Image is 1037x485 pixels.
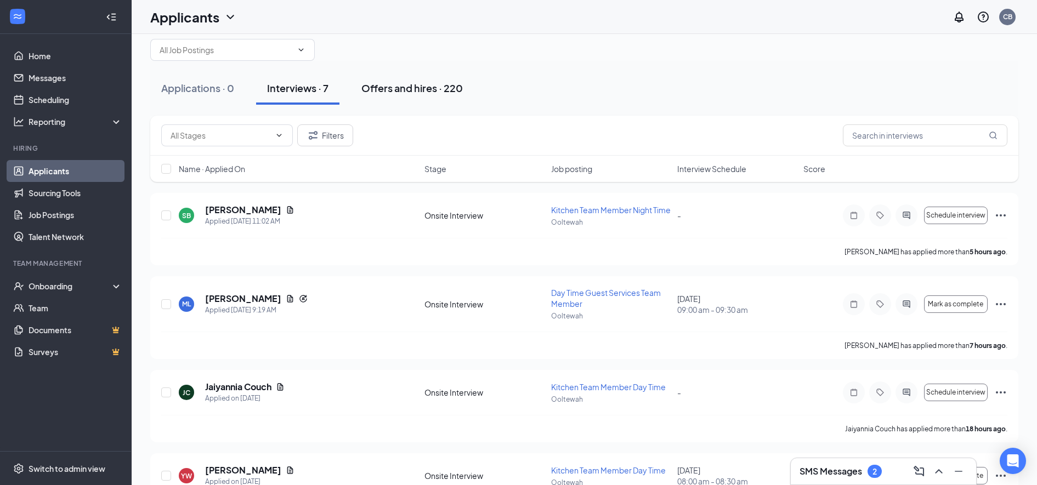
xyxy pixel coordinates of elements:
svg: Note [847,388,860,397]
div: Offers and hires · 220 [361,81,463,95]
div: Interviews · 7 [267,81,328,95]
div: SB [182,211,191,220]
p: Jaiyannia Couch has applied more than . [845,424,1007,433]
span: Stage [424,163,446,174]
input: All Job Postings [160,44,292,56]
span: Schedule interview [926,389,985,396]
svg: Analysis [13,116,24,127]
span: Score [803,163,825,174]
input: All Stages [171,129,270,141]
p: [PERSON_NAME] has applied more than . [845,247,1007,256]
svg: ChevronDown [275,131,284,140]
p: [PERSON_NAME] has applied more than . [845,341,1007,350]
div: Applied [DATE] 11:02 AM [205,216,294,227]
svg: Ellipses [994,209,1007,222]
div: Onboarding [29,281,113,292]
h5: [PERSON_NAME] [205,204,281,216]
a: Sourcing Tools [29,182,122,204]
svg: Document [276,383,285,391]
span: Kitchen Team Member Day Time [551,382,666,392]
a: Applicants [29,160,122,182]
h5: [PERSON_NAME] [205,293,281,305]
svg: Document [286,294,294,303]
a: Job Postings [29,204,122,226]
svg: Ellipses [994,298,1007,311]
div: CB [1003,12,1012,21]
span: Job posting [551,163,592,174]
svg: Document [286,466,294,475]
svg: Filter [307,129,320,142]
h1: Applicants [150,8,219,26]
div: Onsite Interview [424,210,544,221]
button: Minimize [950,463,967,480]
svg: Settings [13,463,24,474]
div: Switch to admin view [29,463,105,474]
button: Schedule interview [924,384,988,401]
h5: [PERSON_NAME] [205,464,281,476]
span: - [677,210,681,220]
a: DocumentsCrown [29,319,122,341]
div: Applied on [DATE] [205,393,285,404]
svg: QuestionInfo [977,10,990,24]
svg: Ellipses [994,469,1007,482]
div: ML [182,299,191,309]
svg: ChevronUp [932,465,945,478]
svg: Note [847,300,860,309]
span: Kitchen Team Member Night Time [551,205,671,215]
div: Open Intercom Messenger [1000,448,1026,474]
div: YW [181,471,192,481]
span: - [677,387,681,397]
div: 2 [872,467,877,476]
svg: Document [286,206,294,214]
svg: Collapse [106,12,117,22]
a: Talent Network [29,226,122,248]
b: 7 hours ago [970,341,1006,350]
svg: Tag [874,388,887,397]
button: Schedule interview [924,207,988,224]
p: Ooltewah [551,311,671,321]
div: Onsite Interview [424,470,544,481]
input: Search in interviews [843,124,1007,146]
svg: Notifications [953,10,966,24]
div: Onsite Interview [424,299,544,310]
a: Scheduling [29,89,122,111]
svg: ActiveChat [900,388,913,397]
a: Home [29,45,122,67]
div: JC [183,388,190,397]
button: ChevronUp [930,463,948,480]
svg: Tag [874,300,887,309]
svg: MagnifyingGlass [989,131,998,140]
div: Reporting [29,116,123,127]
p: Ooltewah [551,395,671,404]
a: Team [29,297,122,319]
span: Name · Applied On [179,163,245,174]
div: [DATE] [677,293,797,315]
span: Mark as complete [928,300,983,308]
svg: ComposeMessage [913,465,926,478]
span: 09:00 am - 09:30 am [677,304,797,315]
svg: ActiveChat [900,300,913,309]
div: Onsite Interview [424,387,544,398]
svg: UserCheck [13,281,24,292]
h3: SMS Messages [800,465,862,477]
a: SurveysCrown [29,341,122,363]
a: Messages [29,67,122,89]
svg: Reapply [299,294,308,303]
h5: Jaiyannia Couch [205,381,271,393]
b: 18 hours ago [966,425,1006,433]
button: Mark as complete [924,295,988,313]
span: Schedule interview [926,212,985,219]
span: Kitchen Team Member Day Time [551,465,666,475]
svg: Minimize [952,465,965,478]
svg: Tag [874,211,887,220]
svg: ChevronDown [224,10,237,24]
span: Interview Schedule [677,163,746,174]
div: Team Management [13,259,120,268]
span: Day Time Guest Services Team Member [551,288,661,309]
div: Hiring [13,144,120,153]
div: Applications · 0 [161,81,234,95]
div: Applied [DATE] 9:19 AM [205,305,308,316]
svg: ChevronDown [297,45,305,54]
button: Filter Filters [297,124,353,146]
svg: Note [847,211,860,220]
